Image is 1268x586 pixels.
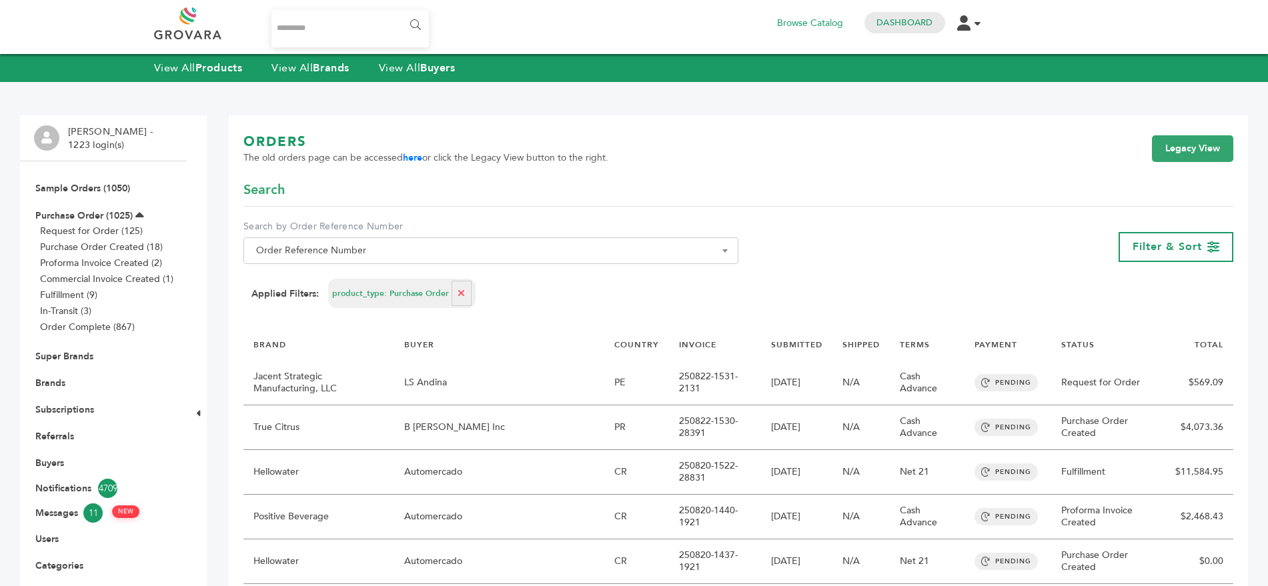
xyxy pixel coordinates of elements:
td: N/A [832,361,890,405]
a: Super Brands [35,350,93,363]
td: CR [604,539,669,584]
a: TERMS [900,339,930,350]
td: CR [604,450,669,495]
span: Filter & Sort [1133,239,1202,254]
td: N/A [832,495,890,539]
a: Dashboard [876,17,932,29]
strong: Applied Filters: [251,287,319,301]
td: Purchase Order Created [1051,405,1165,450]
td: CR [604,495,669,539]
a: In-Transit (3) [40,305,91,317]
li: [PERSON_NAME] - 1223 login(s) [68,125,156,151]
td: Net 21 [890,539,965,584]
a: Buyers [35,457,64,469]
td: [DATE] [761,495,832,539]
td: Proforma Invoice Created [1051,495,1165,539]
td: $11,584.95 [1165,450,1233,495]
td: [DATE] [761,361,832,405]
td: Net 21 [890,450,965,495]
a: Notifications4709 [35,479,171,498]
a: View AllBrands [271,61,350,75]
td: Cash Advance [890,361,965,405]
strong: Buyers [420,61,455,75]
a: View AllBuyers [379,61,456,75]
a: STATUS [1061,339,1095,350]
a: SHIPPED [842,339,880,350]
a: Messages11 NEW [35,503,171,523]
td: $4,073.36 [1165,405,1233,450]
label: Search by Order Reference Number [243,220,738,233]
td: Hellowater [243,450,394,495]
td: True Citrus [243,405,394,450]
a: SUBMITTED [771,339,822,350]
a: Legacy View [1152,135,1233,162]
input: Search... [271,10,430,47]
a: Users [35,533,59,545]
td: Cash Advance [890,495,965,539]
td: [DATE] [761,405,832,450]
td: PR [604,405,669,450]
a: BRAND [253,339,286,350]
a: Categories [35,559,83,572]
td: N/A [832,539,890,584]
a: INVOICE [679,339,716,350]
td: [DATE] [761,539,832,584]
td: 250822-1531-2131 [669,361,762,405]
a: COUNTRY [614,339,659,350]
a: View AllProducts [154,61,243,75]
a: Request for Order (125) [40,225,143,237]
span: PENDING [975,463,1038,481]
td: N/A [832,405,890,450]
a: Browse Catalog [777,16,843,31]
td: Positive Beverage [243,495,394,539]
td: Request for Order [1051,361,1165,405]
td: $2,468.43 [1165,495,1233,539]
a: Sample Orders (1050) [35,182,130,195]
td: 250820-1437-1921 [669,539,762,584]
td: Fulfillment [1051,450,1165,495]
span: The old orders page can be accessed or click the Legacy View button to the right. [243,151,608,165]
td: $0.00 [1165,539,1233,584]
td: LS Andina [394,361,604,405]
span: 4709 [98,479,117,498]
a: Commercial Invoice Created (1) [40,273,173,285]
td: Hellowater [243,539,394,584]
td: 250820-1522-28831 [669,450,762,495]
span: PENDING [975,553,1038,570]
a: Brands [35,377,65,389]
td: Cash Advance [890,405,965,450]
a: Fulfillment (9) [40,289,97,301]
td: 250820-1440-1921 [669,495,762,539]
td: Automercado [394,539,604,584]
a: PAYMENT [975,339,1017,350]
strong: Products [195,61,242,75]
td: PE [604,361,669,405]
a: Order Complete (867) [40,321,135,333]
td: Jacent Strategic Manufacturing, LLC [243,361,394,405]
a: Referrals [35,430,74,443]
td: [DATE] [761,450,832,495]
td: Automercado [394,450,604,495]
a: Proforma Invoice Created (2) [40,257,162,269]
a: TOTAL [1195,339,1223,350]
img: profile.png [34,125,59,151]
span: product_type: Purchase Order [332,288,449,299]
strong: Brands [313,61,349,75]
span: NEW [112,505,139,518]
span: PENDING [975,374,1038,391]
td: 250822-1530-28391 [669,405,762,450]
a: Purchase Order Created (18) [40,241,163,253]
h1: ORDERS [243,133,608,151]
span: Order Reference Number [251,241,731,260]
span: PENDING [975,419,1038,436]
td: $569.09 [1165,361,1233,405]
span: Order Reference Number [243,237,738,264]
span: 11 [83,503,103,523]
span: Search [243,181,285,199]
td: B [PERSON_NAME] Inc [394,405,604,450]
td: Automercado [394,495,604,539]
a: here [403,151,422,164]
a: Purchase Order (1025) [35,209,133,222]
a: BUYER [404,339,434,350]
a: Subscriptions [35,403,94,416]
